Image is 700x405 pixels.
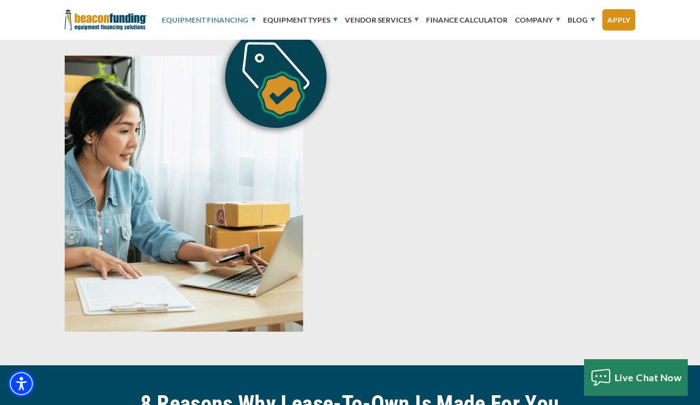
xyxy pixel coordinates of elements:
div: Accessibility Menu [8,370,35,397]
a: Equipment Types [263,2,337,38]
a: Apply [602,9,635,31]
a: Company [515,2,560,38]
a: Blog [568,2,595,38]
span: Live Chat Now [615,371,682,383]
a: Vendor Services [345,2,419,38]
a: Equipment Financing [162,2,256,38]
img: Unlike a personal auto lease, Beacon’s commercial leasing options are designed for the lessee to ... [65,14,343,332]
button: Live Chat Now [584,359,688,396]
a: Finance Calculator [426,2,508,38]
